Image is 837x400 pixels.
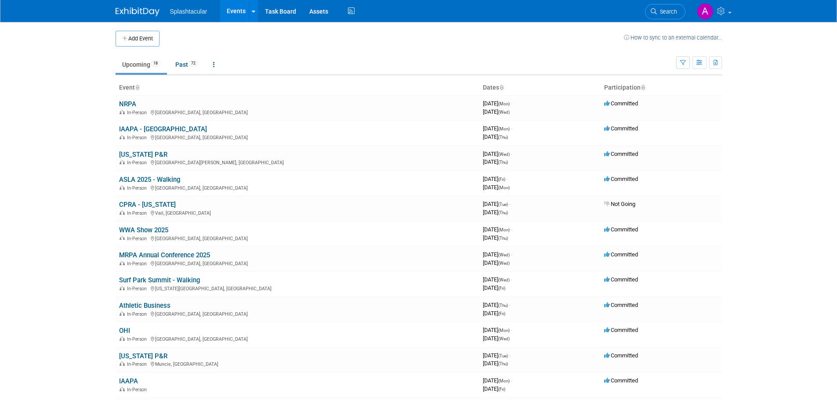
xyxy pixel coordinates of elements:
span: [DATE] [483,352,511,359]
span: - [511,151,512,157]
span: Committed [604,151,638,157]
div: [US_STATE][GEOGRAPHIC_DATA], [GEOGRAPHIC_DATA] [119,285,476,292]
span: [DATE] [483,159,508,165]
span: Committed [604,302,638,308]
div: [GEOGRAPHIC_DATA][PERSON_NAME], [GEOGRAPHIC_DATA] [119,159,476,166]
span: - [511,276,512,283]
img: In-Person Event [120,210,125,215]
span: In-Person [127,387,149,393]
span: In-Person [127,236,149,241]
span: - [509,352,511,359]
a: Sort by Start Date [499,84,504,91]
span: (Fri) [498,311,505,316]
span: - [511,100,512,107]
span: Splashtacular [170,8,207,15]
img: In-Person Event [120,160,125,164]
a: [US_STATE] P&R [119,352,167,360]
a: Athletic Business [119,302,170,310]
span: [DATE] [483,108,510,115]
span: In-Person [127,336,149,342]
a: WWA Show 2025 [119,226,168,234]
a: Sort by Event Name [135,84,139,91]
a: OHI [119,327,130,335]
span: (Fri) [498,177,505,182]
span: Committed [604,377,638,384]
span: Committed [604,125,638,132]
div: Muncie, [GEOGRAPHIC_DATA] [119,360,476,367]
div: [GEOGRAPHIC_DATA], [GEOGRAPHIC_DATA] [119,184,476,191]
span: Search [657,8,677,15]
a: ASLA 2025 - Walking [119,176,180,184]
span: - [507,176,508,182]
span: (Tue) [498,353,508,358]
span: (Thu) [498,361,508,366]
div: [GEOGRAPHIC_DATA], [GEOGRAPHIC_DATA] [119,335,476,342]
a: Past72 [169,56,205,73]
span: [DATE] [483,176,508,182]
img: In-Person Event [120,261,125,265]
span: 72 [188,60,198,67]
span: In-Person [127,361,149,367]
span: [DATE] [483,251,512,258]
span: [DATE] [483,100,512,107]
a: IAAPA [119,377,138,385]
span: (Mon) [498,227,510,232]
span: - [511,327,512,333]
img: In-Person Event [120,387,125,391]
span: In-Person [127,210,149,216]
span: In-Person [127,160,149,166]
span: In-Person [127,261,149,267]
span: [DATE] [483,386,505,392]
span: (Thu) [498,303,508,308]
img: In-Person Event [120,185,125,190]
span: [DATE] [483,360,508,367]
span: Committed [604,176,638,182]
div: [GEOGRAPHIC_DATA], [GEOGRAPHIC_DATA] [119,234,476,241]
span: Committed [604,226,638,233]
span: (Thu) [498,210,508,215]
span: Not Going [604,201,635,207]
span: (Wed) [498,152,510,157]
a: Upcoming18 [116,56,167,73]
span: [DATE] [483,201,511,207]
span: [DATE] [483,234,508,241]
span: [DATE] [483,209,508,216]
span: [DATE] [483,125,512,132]
span: - [511,226,512,233]
img: In-Person Event [120,236,125,240]
img: Alex Weidman [697,3,714,20]
img: In-Person Event [120,110,125,114]
img: In-Person Event [120,135,125,139]
span: [DATE] [483,133,508,140]
span: - [511,125,512,132]
span: 18 [151,60,160,67]
img: In-Person Event [120,336,125,341]
span: - [511,377,512,384]
span: Committed [604,352,638,359]
a: How to sync to an external calendar... [624,34,722,41]
span: (Wed) [498,277,510,282]
div: [GEOGRAPHIC_DATA], [GEOGRAPHIC_DATA] [119,108,476,115]
span: (Mon) [498,328,510,333]
div: Vail, [GEOGRAPHIC_DATA] [119,209,476,216]
span: [DATE] [483,151,512,157]
span: (Thu) [498,135,508,140]
a: Sort by Participation Type [641,84,645,91]
img: In-Person Event [120,311,125,316]
span: In-Person [127,286,149,292]
span: - [509,201,511,207]
div: [GEOGRAPHIC_DATA], [GEOGRAPHIC_DATA] [119,133,476,141]
span: [DATE] [483,327,512,333]
span: (Fri) [498,286,505,291]
div: [GEOGRAPHIC_DATA], [GEOGRAPHIC_DATA] [119,259,476,267]
span: (Mon) [498,378,510,383]
span: [DATE] [483,226,512,233]
a: Search [645,4,685,19]
span: (Wed) [498,252,510,257]
span: (Mon) [498,185,510,190]
img: In-Person Event [120,361,125,366]
a: IAAPA - [GEOGRAPHIC_DATA] [119,125,207,133]
span: [DATE] [483,184,510,191]
a: MRPA Annual Conference 2025 [119,251,210,259]
span: (Mon) [498,126,510,131]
